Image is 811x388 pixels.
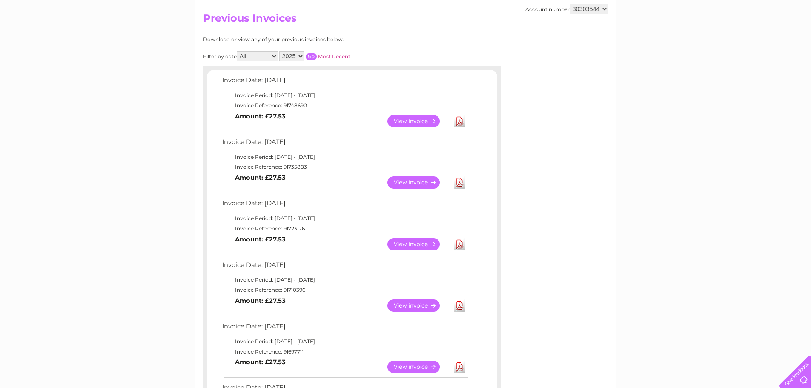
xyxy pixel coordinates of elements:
b: Amount: £27.53 [235,174,286,181]
td: Invoice Date: [DATE] [220,321,469,336]
a: View [387,115,450,127]
div: Account number [525,4,608,14]
td: Invoice Period: [DATE] - [DATE] [220,336,469,347]
a: View [387,361,450,373]
img: logo.png [29,22,72,48]
a: Contact [754,36,775,43]
b: Amount: £27.53 [235,112,286,120]
div: Download or view any of your previous invoices below. [203,37,427,43]
a: View [387,176,450,189]
b: Amount: £27.53 [235,297,286,305]
a: View [387,238,450,250]
a: Energy [682,36,701,43]
b: Amount: £27.53 [235,358,286,366]
a: Telecoms [706,36,732,43]
td: Invoice Reference: 91723126 [220,224,469,234]
a: Download [454,299,465,312]
td: Invoice Date: [DATE] [220,75,469,90]
td: Invoice Reference: 91735883 [220,162,469,172]
td: Invoice Period: [DATE] - [DATE] [220,213,469,224]
td: Invoice Period: [DATE] - [DATE] [220,90,469,101]
td: Invoice Period: [DATE] - [DATE] [220,152,469,162]
a: Download [454,361,465,373]
td: Invoice Reference: 91710396 [220,285,469,295]
div: Clear Business is a trading name of Verastar Limited (registered in [GEOGRAPHIC_DATA] No. 3667643... [205,5,607,41]
h2: Previous Invoices [203,12,608,29]
td: Invoice Reference: 91697711 [220,347,469,357]
a: View [387,299,450,312]
a: Blog [737,36,749,43]
div: Filter by date [203,51,427,61]
td: Invoice Date: [DATE] [220,259,469,275]
a: 0333 014 3131 [651,4,709,15]
b: Amount: £27.53 [235,236,286,243]
td: Invoice Period: [DATE] - [DATE] [220,275,469,285]
a: Most Recent [318,53,350,60]
td: Invoice Date: [DATE] [220,198,469,213]
a: Download [454,238,465,250]
a: Water [661,36,677,43]
a: Download [454,176,465,189]
a: Download [454,115,465,127]
td: Invoice Reference: 91748690 [220,101,469,111]
td: Invoice Date: [DATE] [220,136,469,152]
a: Log out [783,36,803,43]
